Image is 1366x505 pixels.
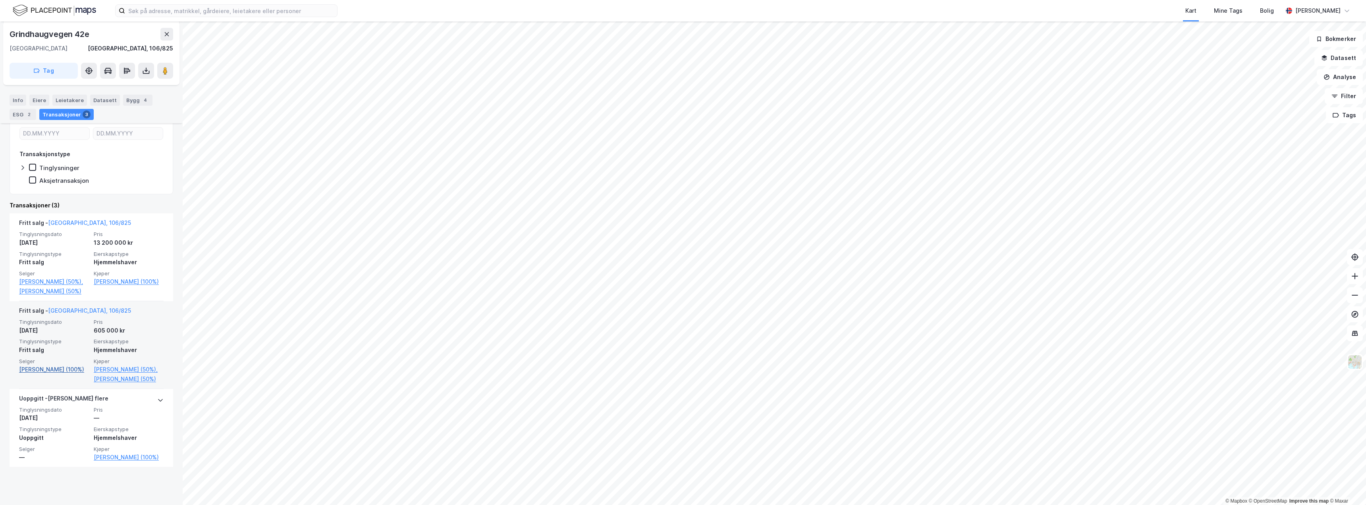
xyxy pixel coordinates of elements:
div: — [94,413,164,423]
div: Fritt salg - [19,306,131,319]
input: DD.MM.YYYY [20,128,89,139]
a: [GEOGRAPHIC_DATA], 106/825 [48,307,131,314]
div: [GEOGRAPHIC_DATA] [10,44,68,53]
span: Pris [94,231,164,238]
input: DD.MM.YYYY [93,128,163,139]
button: Analyse [1317,69,1363,85]
a: [PERSON_NAME] (50%) [19,286,89,296]
div: [PERSON_NAME] [1295,6,1341,15]
a: [PERSON_NAME] (50%), [19,277,89,286]
span: Tinglysningsdato [19,406,89,413]
span: Tinglysningstype [19,251,89,257]
span: Tinglysningsdato [19,231,89,238]
span: Tinglysningstype [19,338,89,345]
div: Uoppgitt - [PERSON_NAME] flere [19,394,108,406]
span: Tinglysningstype [19,426,89,433]
div: Hjemmelshaver [94,345,164,355]
div: Fritt salg [19,345,89,355]
button: Datasett [1314,50,1363,66]
div: 3 [83,110,91,118]
div: [GEOGRAPHIC_DATA], 106/825 [88,44,173,53]
span: Tinglysningsdato [19,319,89,325]
span: Selger [19,270,89,277]
div: Grindhaugvegen 42e [10,28,91,41]
span: Eierskapstype [94,338,164,345]
div: Fritt salg - [19,218,131,231]
a: Mapbox [1225,498,1247,504]
div: 2 [25,110,33,118]
div: [DATE] [19,413,89,423]
a: OpenStreetMap [1249,498,1287,504]
div: Hjemmelshaver [94,257,164,267]
span: Kjøper [94,358,164,365]
a: Improve this map [1289,498,1329,504]
a: [GEOGRAPHIC_DATA], 106/825 [48,219,131,226]
div: Kontrollprogram for chat [1326,467,1366,505]
div: Hjemmelshaver [94,433,164,443]
div: [DATE] [19,238,89,248]
div: Leietakere [52,95,87,106]
img: logo.f888ab2527a4732fd821a326f86c7f29.svg [13,4,96,17]
div: — [19,453,89,462]
div: Info [10,95,26,106]
iframe: Chat Widget [1326,467,1366,505]
button: Filter [1325,88,1363,104]
div: ESG [10,109,36,120]
span: Kjøper [94,270,164,277]
button: Tags [1326,107,1363,123]
div: Bygg [123,95,152,106]
div: Transaksjoner (3) [10,201,173,210]
div: Mine Tags [1214,6,1243,15]
span: Pris [94,406,164,413]
div: Eiere [29,95,49,106]
button: Tag [10,63,78,79]
span: Pris [94,319,164,325]
div: Tinglysninger [39,164,79,172]
div: Datasett [90,95,120,106]
div: Transaksjoner [39,109,94,120]
span: Kjøper [94,446,164,453]
button: Bokmerker [1309,31,1363,47]
a: [PERSON_NAME] (100%) [19,365,89,374]
a: [PERSON_NAME] (100%) [94,453,164,462]
a: [PERSON_NAME] (50%) [94,374,164,384]
div: Kart [1185,6,1196,15]
div: 605 000 kr [94,326,164,335]
span: Eierskapstype [94,426,164,433]
div: 4 [141,96,149,104]
div: Bolig [1260,6,1274,15]
div: Fritt salg [19,257,89,267]
a: [PERSON_NAME] (50%), [94,365,164,374]
img: Z [1347,354,1362,370]
span: Eierskapstype [94,251,164,257]
input: Søk på adresse, matrikkel, gårdeiere, leietakere eller personer [125,5,337,17]
span: Selger [19,358,89,365]
div: Aksjetransaksjon [39,177,89,184]
div: Uoppgitt [19,433,89,443]
div: 13 200 000 kr [94,238,164,248]
div: Transaksjonstype [19,149,70,159]
span: Selger [19,446,89,453]
div: [DATE] [19,326,89,335]
a: [PERSON_NAME] (100%) [94,277,164,286]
